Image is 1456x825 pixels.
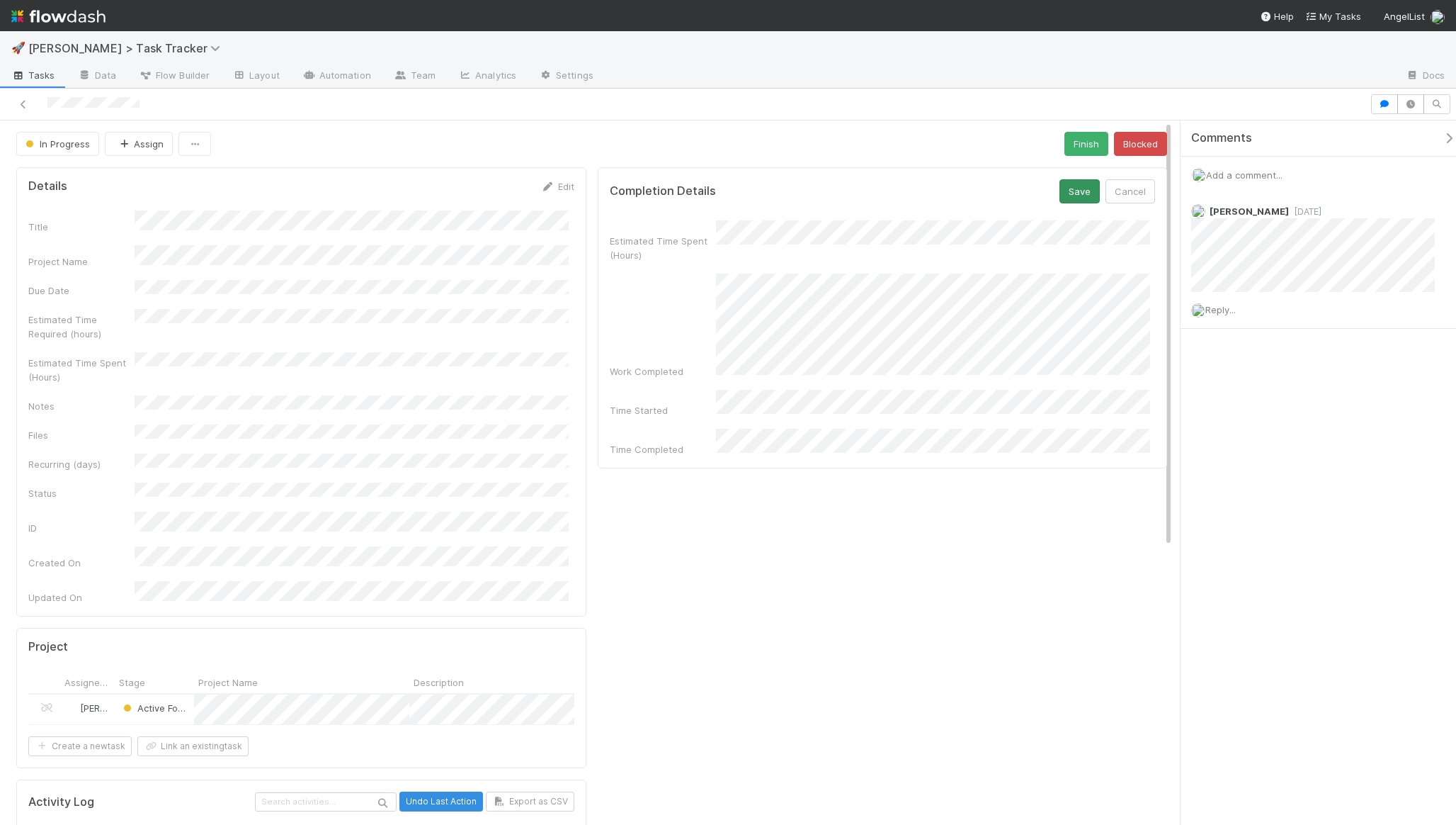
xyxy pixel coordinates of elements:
[255,792,397,812] input: Search activities...
[1206,169,1282,181] span: Add a comment...
[382,65,447,88] a: Team
[67,702,78,714] img: avatar_8e0a024e-b700-4f9f-aecf-6f1e79dccd3c.png
[28,179,67,193] h5: Details
[11,68,55,82] span: Tasks
[11,4,106,28] img: logo-inverted-e16ddd16eac7371096b0.svg
[28,254,135,269] div: Project Name
[1289,206,1321,217] span: [DATE]
[28,41,227,55] span: [PERSON_NAME] > Task Tracker
[28,486,135,500] div: Status
[291,65,382,88] a: Automation
[221,65,291,88] a: Layout
[28,590,135,605] div: Updated On
[198,675,258,690] span: Project Name
[486,792,574,812] button: Export as CSV
[541,181,574,192] a: Edit
[1064,132,1108,156] button: Finish
[64,675,111,690] span: Assigned To
[447,65,528,88] a: Analytics
[28,521,135,535] div: ID
[120,701,187,715] div: Active Focus (Current Week)
[127,65,221,88] a: Flow Builder
[414,675,464,690] span: Description
[1191,204,1205,218] img: avatar_8e0a024e-b700-4f9f-aecf-6f1e79dccd3c.png
[610,364,716,378] div: Work Completed
[28,356,135,384] div: Estimated Time Spent (Hours)
[119,675,145,690] span: Stage
[1384,11,1425,22] span: AngelList
[1059,179,1100,203] button: Save
[137,736,249,756] button: Link an existingtask
[1205,304,1236,315] span: Reply...
[28,457,135,471] div: Recurring (days)
[610,234,716,262] div: Estimated Time Spent (Hours)
[28,736,132,756] button: Create a newtask
[28,399,135,413] div: Notes
[1191,131,1252,145] span: Comments
[67,65,127,88] a: Data
[23,138,90,150] span: In Progress
[1394,65,1456,88] a: Docs
[139,68,210,82] span: Flow Builder
[28,795,252,809] h5: Activity Log
[610,184,716,198] h5: Completion Details
[1305,11,1361,22] span: My Tasks
[1191,303,1205,318] img: avatar_8e0a024e-b700-4f9f-aecf-6f1e79dccd3c.png
[1210,206,1289,217] span: [PERSON_NAME]
[11,42,25,54] span: 🚀
[1260,9,1294,23] div: Help
[528,65,605,88] a: Settings
[610,403,716,417] div: Time Started
[80,702,152,714] span: [PERSON_NAME]
[28,556,135,570] div: Created On
[1114,132,1167,156] button: Blocked
[28,220,135,234] div: Title
[66,701,108,715] div: [PERSON_NAME]
[28,640,68,654] h5: Project
[16,132,99,156] button: In Progress
[610,442,716,456] div: Time Completed
[1105,179,1155,203] button: Cancel
[1431,10,1445,24] img: avatar_8e0a024e-b700-4f9f-aecf-6f1e79dccd3c.png
[28,313,135,341] div: Estimated Time Required (hours)
[105,132,173,156] button: Assign
[399,792,483,812] button: Undo Last Action
[28,428,135,442] div: Files
[1305,9,1361,23] a: My Tasks
[28,284,135,298] div: Due Date
[120,702,263,714] span: Active Focus (Current Week)
[1192,168,1206,182] img: avatar_8e0a024e-b700-4f9f-aecf-6f1e79dccd3c.png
